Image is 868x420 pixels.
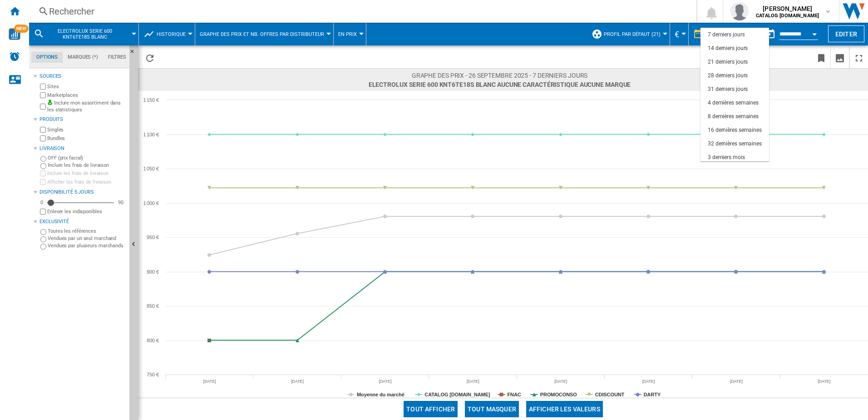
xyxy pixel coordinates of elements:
div: 32 dernières semaines [708,140,762,148]
div: 16 dernières semaines [708,126,762,134]
div: 4 dernières semaines [708,99,759,107]
div: 28 derniers jours [708,72,748,80]
div: 7 derniers jours [708,31,745,39]
div: 14 derniers jours [708,45,748,52]
div: 8 dernières semaines [708,113,759,120]
div: 3 derniers mois [708,154,745,161]
div: 31 derniers jours [708,85,748,93]
div: 21 derniers jours [708,58,748,66]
